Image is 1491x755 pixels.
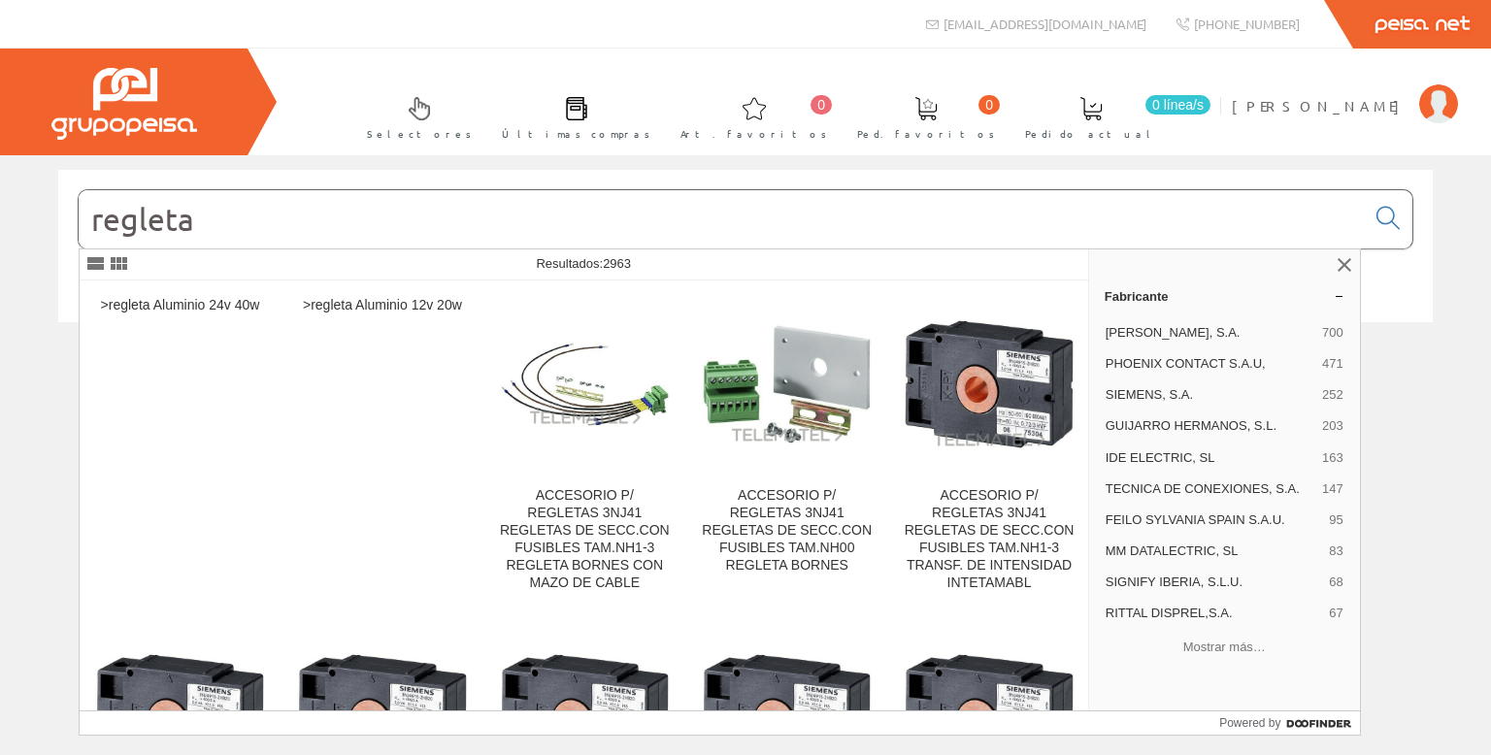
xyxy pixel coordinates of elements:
[603,256,631,271] span: 2963
[95,297,265,314] div: >regleta Aluminio 24v 40w
[680,124,827,144] span: Art. favoritos
[1106,386,1314,404] span: SIEMENS, S.A.
[482,81,660,151] a: Últimas compras
[500,342,670,427] img: ACCESORIO P/ REGLETAS 3NJ41 REGLETAS DE SECC.CON FUSIBLES TAM.NH1-3 REGLETA BORNES CON MAZO DE CABLE
[1322,449,1343,467] span: 163
[1232,81,1458,99] a: [PERSON_NAME]
[978,95,1000,115] span: 0
[1322,386,1343,404] span: 252
[1106,449,1314,467] span: IDE ELECTRIC, SL
[904,487,1074,592] div: ACCESORIO P/ REGLETAS 3NJ41 REGLETAS DE SECC.CON FUSIBLES TAM.NH1-3 TRANSF. DE INTENSIDAD INTETAMABL
[1089,280,1360,312] a: Fabricante
[904,319,1074,449] img: ACCESORIO P/ REGLETAS 3NJ41 REGLETAS DE SECC.CON FUSIBLES TAM.NH1-3 TRANSF. DE INTENSIDAD INTETAMABL
[536,256,631,271] span: Resultados:
[500,487,670,592] div: ACCESORIO P/ REGLETAS 3NJ41 REGLETAS DE SECC.CON FUSIBLES TAM.NH1-3 REGLETA BORNES CON MAZO DE CABLE
[1322,417,1343,435] span: 203
[1106,480,1314,498] span: TECNICA DE CONEXIONES, S.A.
[502,124,650,144] span: Últimas compras
[1006,81,1215,151] a: 0 línea/s Pedido actual
[1329,542,1342,560] span: 83
[348,81,481,151] a: Selectores
[1106,605,1322,622] span: RITTAL DISPREL,S.A.
[1106,574,1322,591] span: SIGNIFY IBERIA, S.L.U.
[1219,711,1360,735] a: Powered by
[1025,124,1157,144] span: Pedido actual
[944,16,1146,32] span: [EMAIL_ADDRESS][DOMAIN_NAME]
[1106,511,1322,529] span: FEILO SYLVANIA SPAIN S.A.U.
[1194,16,1300,32] span: [PHONE_NUMBER]
[1322,480,1343,498] span: 147
[1219,714,1280,732] span: Powered by
[686,281,887,614] a: ACCESORIO P/ REGLETAS 3NJ41 REGLETAS DE SECC.CON FUSIBLES TAM.NH00 REGLETA BORNES ACCESORIO P/ RE...
[857,124,995,144] span: Ped. favoritos
[1232,96,1409,115] span: [PERSON_NAME]
[1145,95,1210,115] span: 0 línea/s
[80,281,281,614] a: >regleta Aluminio 24v 40w
[1106,355,1314,373] span: PHOENIX CONTACT S.A.U,
[297,297,467,314] div: >regleta Aluminio 12v 20w
[1097,632,1352,664] button: Mostrar más…
[1329,574,1342,591] span: 68
[1106,542,1322,560] span: MM DATALECTRIC, SL
[702,487,872,574] div: ACCESORIO P/ REGLETAS 3NJ41 REGLETAS DE SECC.CON FUSIBLES TAM.NH00 REGLETA BORNES
[1322,324,1343,342] span: 700
[58,346,1433,363] div: © Grupo Peisa
[1329,605,1342,622] span: 67
[1106,324,1314,342] span: [PERSON_NAME], S.A.
[51,68,197,140] img: Grupo Peisa
[702,324,872,444] img: ACCESORIO P/ REGLETAS 3NJ41 REGLETAS DE SECC.CON FUSIBLES TAM.NH00 REGLETA BORNES
[1106,417,1314,435] span: GUIJARRO HERMANOS, S.L.
[1329,511,1342,529] span: 95
[811,95,832,115] span: 0
[484,281,685,614] a: ACCESORIO P/ REGLETAS 3NJ41 REGLETAS DE SECC.CON FUSIBLES TAM.NH1-3 REGLETA BORNES CON MAZO DE CA...
[79,190,1365,248] input: Buscar...
[888,281,1089,614] a: ACCESORIO P/ REGLETAS 3NJ41 REGLETAS DE SECC.CON FUSIBLES TAM.NH1-3 TRANSF. DE INTENSIDAD INTETAM...
[1322,355,1343,373] span: 471
[367,124,472,144] span: Selectores
[282,281,482,614] a: >regleta Aluminio 12v 20w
